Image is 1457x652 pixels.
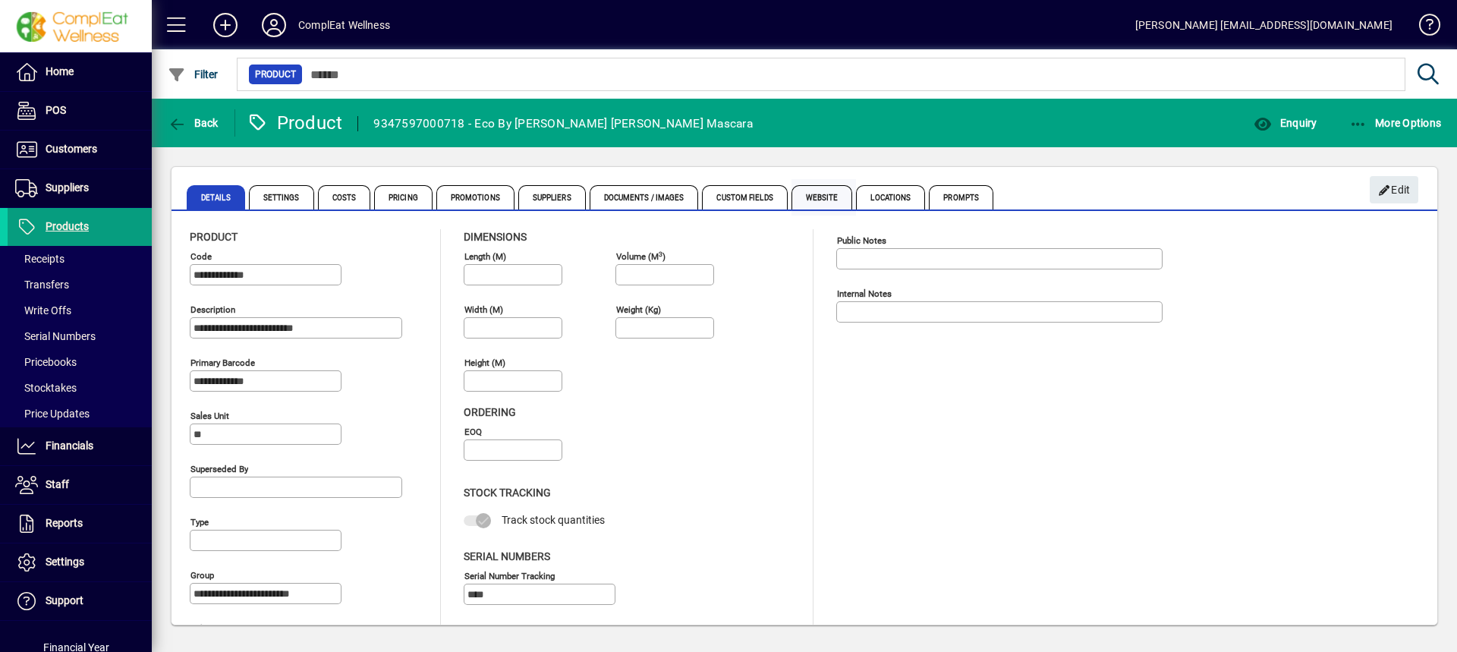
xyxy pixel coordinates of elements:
span: Prompts [929,185,993,209]
span: Edit [1378,178,1411,203]
mat-label: Length (m) [464,251,506,262]
mat-label: Public Notes [837,235,886,246]
a: Price Updates [8,401,152,427]
a: Stocktakes [8,375,152,401]
mat-label: Code [190,251,212,262]
span: Settings [46,556,84,568]
a: Knowledge Base [1408,3,1438,52]
a: Reports [8,505,152,543]
span: Support [46,594,83,606]
span: Transfers [15,279,69,291]
span: Enquiry [1254,117,1317,129]
span: Product [255,67,296,82]
a: Write Offs [8,298,152,323]
button: More Options [1345,109,1446,137]
button: Back [164,109,222,137]
span: Ordering [464,406,516,418]
mat-label: Superseded by [190,464,248,474]
div: [PERSON_NAME] [EMAIL_ADDRESS][DOMAIN_NAME] [1135,13,1392,37]
span: Products [46,220,89,232]
button: Filter [164,61,222,88]
span: Price Updates [15,408,90,420]
mat-label: Group [190,570,214,581]
span: Custom Fields [702,185,787,209]
span: Documents / Images [590,185,699,209]
button: Add [201,11,250,39]
span: Reports [46,517,83,529]
mat-label: Weight (Kg) [616,304,661,315]
mat-label: Internal Notes [837,288,892,299]
a: Support [8,582,152,620]
div: 9347597000718 - Eco By [PERSON_NAME] [PERSON_NAME] Mascara [373,112,753,136]
span: Write Offs [15,304,71,317]
span: Staff [46,478,69,490]
span: Stocktakes [15,382,77,394]
mat-label: Serial Number tracking [464,570,555,581]
div: ComplEat Wellness [298,13,390,37]
span: Receipts [15,253,65,265]
a: Settings [8,543,152,581]
span: Serial Numbers [15,330,96,342]
span: Settings [249,185,314,209]
span: Locations [856,185,925,209]
span: Pricebooks [15,356,77,368]
span: Back [168,117,219,129]
a: Suppliers [8,169,152,207]
app-page-header-button: Back [152,109,235,137]
span: POS [46,104,66,116]
sup: 3 [659,250,662,257]
a: Transfers [8,272,152,298]
span: Website [791,185,853,209]
mat-label: EOQ [464,427,482,437]
span: Promotions [436,185,515,209]
span: Details [187,185,245,209]
a: Customers [8,131,152,169]
span: Filter [168,68,219,80]
span: Customers [46,143,97,155]
button: Edit [1370,176,1418,203]
a: Pricebooks [8,349,152,375]
a: Receipts [8,246,152,272]
span: Pricing [374,185,433,209]
mat-label: Sales unit [190,411,229,421]
span: Dimensions [464,231,527,243]
span: Financials [46,439,93,452]
span: Track stock quantities [502,514,605,526]
span: Serial Numbers [464,550,550,562]
a: POS [8,92,152,130]
mat-label: Description [190,304,235,315]
span: Home [46,65,74,77]
span: More Options [1349,117,1442,129]
mat-label: Primary barcode [190,357,255,368]
mat-label: Sub group [190,623,231,634]
span: Costs [318,185,371,209]
mat-label: Type [190,517,209,528]
mat-label: Volume (m ) [616,251,666,262]
mat-label: Width (m) [464,304,503,315]
a: Home [8,53,152,91]
span: Suppliers [46,181,89,194]
button: Enquiry [1250,109,1320,137]
mat-label: Height (m) [464,357,505,368]
span: Suppliers [518,185,586,209]
a: Serial Numbers [8,323,152,349]
button: Profile [250,11,298,39]
span: Product [190,231,238,243]
div: Product [247,111,343,135]
a: Staff [8,466,152,504]
a: Financials [8,427,152,465]
span: Stock Tracking [464,487,551,499]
